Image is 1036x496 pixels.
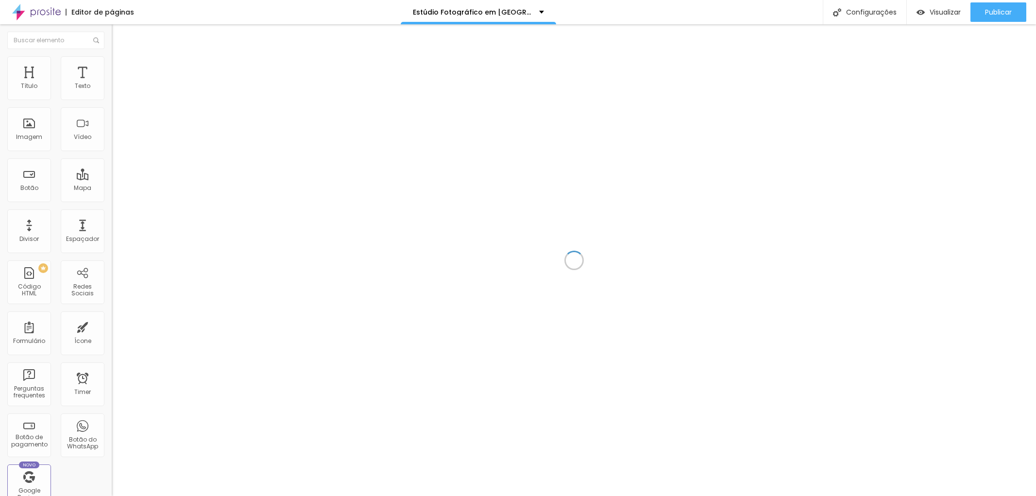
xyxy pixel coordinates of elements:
div: Divisor [19,236,39,242]
div: Imagem [16,134,42,140]
div: Botão [20,185,38,191]
img: view-1.svg [917,8,925,17]
div: Texto [75,83,90,89]
div: Formulário [13,338,45,344]
div: Botão de pagamento [10,434,48,448]
div: Redes Sociais [63,283,102,297]
div: Timer [74,389,91,395]
div: Novo [19,462,40,468]
input: Buscar elemento [7,32,104,49]
span: Visualizar [930,8,961,16]
div: Vídeo [74,134,91,140]
div: Código HTML [10,283,48,297]
div: Botão do WhatsApp [63,436,102,450]
img: Icone [833,8,841,17]
button: Visualizar [907,2,970,22]
div: Editor de páginas [66,9,134,16]
div: Mapa [74,185,91,191]
div: Título [21,83,37,89]
div: Perguntas frequentes [10,385,48,399]
button: Publicar [970,2,1026,22]
p: Estúdio Fotográfico em [GEOGRAPHIC_DATA] [413,9,532,16]
img: Icone [93,37,99,43]
div: Ícone [74,338,91,344]
div: Espaçador [66,236,99,242]
span: Publicar [985,8,1012,16]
